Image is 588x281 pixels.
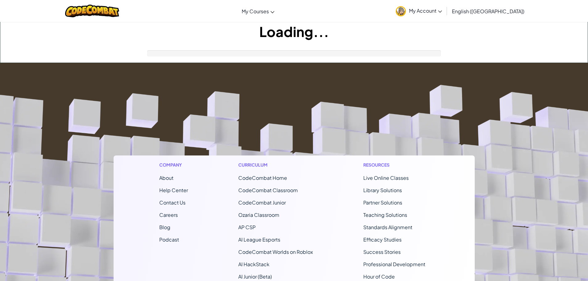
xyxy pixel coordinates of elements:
[363,175,409,181] a: Live Online Classes
[363,236,402,243] a: Efficacy Studies
[238,212,279,218] a: Ozaria Classroom
[363,162,429,168] h1: Resources
[363,212,407,218] a: Teaching Solutions
[238,199,286,206] a: CodeCombat Junior
[238,261,269,267] a: AI HackStack
[393,1,445,21] a: My Account
[363,261,425,267] a: Professional Development
[238,249,313,255] a: CodeCombat Worlds on Roblox
[238,162,313,168] h1: Curriculum
[396,6,406,16] img: avatar
[159,199,186,206] span: Contact Us
[363,199,402,206] a: Partner Solutions
[238,175,287,181] span: CodeCombat Home
[242,8,269,14] span: My Courses
[238,273,272,280] a: AI Junior (Beta)
[159,187,188,193] a: Help Center
[363,187,402,193] a: Library Solutions
[363,224,412,230] a: Standards Alignment
[363,273,395,280] a: Hour of Code
[239,3,277,19] a: My Courses
[159,224,170,230] a: Blog
[0,22,588,41] h1: Loading...
[159,236,179,243] a: Podcast
[159,175,173,181] a: About
[363,249,401,255] a: Success Stories
[238,236,280,243] a: AI League Esports
[238,224,256,230] a: AP CSP
[238,187,298,193] a: CodeCombat Classroom
[65,5,119,17] img: CodeCombat logo
[449,3,528,19] a: English ([GEOGRAPHIC_DATA])
[409,7,442,14] span: My Account
[159,212,178,218] a: Careers
[159,162,188,168] h1: Company
[452,8,524,14] span: English ([GEOGRAPHIC_DATA])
